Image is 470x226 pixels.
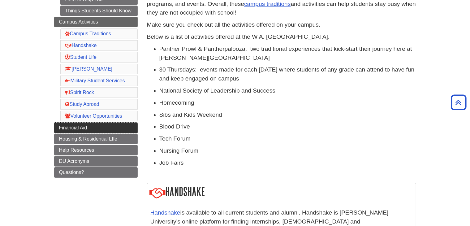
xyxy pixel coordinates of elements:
[159,98,416,107] p: Homecoming
[54,123,138,133] a: Financial Aid
[59,170,84,175] span: Questions?
[59,125,87,130] span: Financial Aid
[159,146,416,155] p: Nursing Forum
[54,156,138,167] a: DU Acronyms
[159,86,416,95] p: National Society of Leadership and Success
[59,147,94,153] span: Help Resources
[65,90,94,95] a: Spirit Rock
[159,111,416,120] p: Sibs and Kids Weekend
[65,31,111,36] a: Campus Traditions
[159,134,416,143] p: Tech Forum
[59,136,118,141] span: Housing & Residential LIfe
[244,1,291,7] a: campus traditions
[54,167,138,178] a: Questions?
[159,122,416,131] p: Blood Drive
[159,45,416,63] p: Panther Prowl & Pantherpalooza: two traditional experiences that kick-start their journey here at...
[150,209,180,216] a: Handshake
[60,6,138,16] a: Things Students Should Know
[65,43,97,48] a: Handshake
[65,102,99,107] a: Study Abroad
[449,98,468,106] a: Back to Top
[65,78,125,83] a: Military Student Services
[65,54,97,60] a: Student Life
[59,159,89,164] span: DU Acronyms
[59,19,98,24] span: Campus Activities
[54,17,138,27] a: Campus Activities
[147,33,416,41] p: Below is a list of activities offered at the W.A. [GEOGRAPHIC_DATA].
[54,134,138,144] a: Housing & Residential LIfe
[65,66,113,72] a: [PERSON_NAME]
[159,159,416,167] p: Job Fairs
[147,183,416,201] h2: Handshake
[159,65,416,83] p: 30 Thursdays: events made for each [DATE] where students of any grade can attend to have fun and ...
[54,145,138,155] a: Help Resources
[65,113,122,119] a: Volunteer Opportunities
[147,20,416,29] p: Make sure you check out all the activities offered on your campus.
